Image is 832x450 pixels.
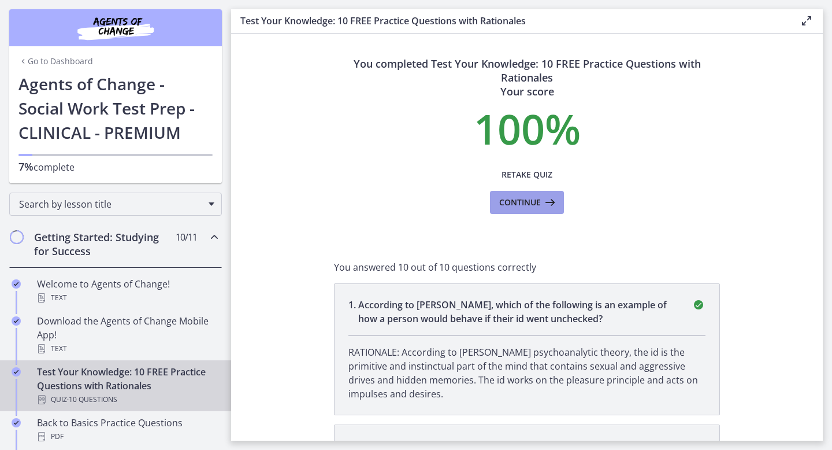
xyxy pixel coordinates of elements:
[334,57,720,98] h3: You completed Test Your Knowledge: 10 FREE Practice Questions with Rationales Your score
[12,316,21,326] i: Completed
[12,367,21,377] i: Completed
[240,14,781,28] h3: Test Your Knowledge: 10 FREE Practice Questions with Rationales
[37,342,217,356] div: Text
[18,56,93,67] a: Go to Dashboard
[334,108,720,149] p: 100 %
[37,277,217,305] div: Welcome to Agents of Change!
[19,198,203,211] span: Search by lesson title
[502,168,552,182] span: Retake Quiz
[9,193,222,216] div: Search by lesson title
[46,14,185,42] img: Agents of Change
[490,163,564,186] button: Retake Quiz
[358,298,678,326] p: According to [PERSON_NAME], which of the following is an example of how a person would behave if ...
[67,393,117,407] span: · 10 Questions
[334,260,720,274] p: You answered 10 out of 10 questions correctly
[37,314,217,356] div: Download the Agents of Change Mobile App!
[37,291,217,305] div: Text
[37,430,217,444] div: PDF
[18,160,213,174] p: complete
[37,365,217,407] div: Test Your Knowledge: 10 FREE Practice Questions with Rationales
[34,230,175,258] h2: Getting Started: Studying for Success
[490,191,564,214] button: Continue
[12,418,21,427] i: Completed
[18,72,213,145] h1: Agents of Change - Social Work Test Prep - CLINICAL - PREMIUM
[348,298,358,326] span: 1 .
[692,298,705,312] i: correct
[348,345,705,401] p: RATIONALE: According to [PERSON_NAME] psychoanalytic theory, the id is the primitive and instinct...
[176,230,197,244] span: 10 / 11
[12,279,21,289] i: Completed
[37,416,217,444] div: Back to Basics Practice Questions
[18,160,34,174] span: 7%
[499,196,541,209] span: Continue
[37,393,217,407] div: Quiz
